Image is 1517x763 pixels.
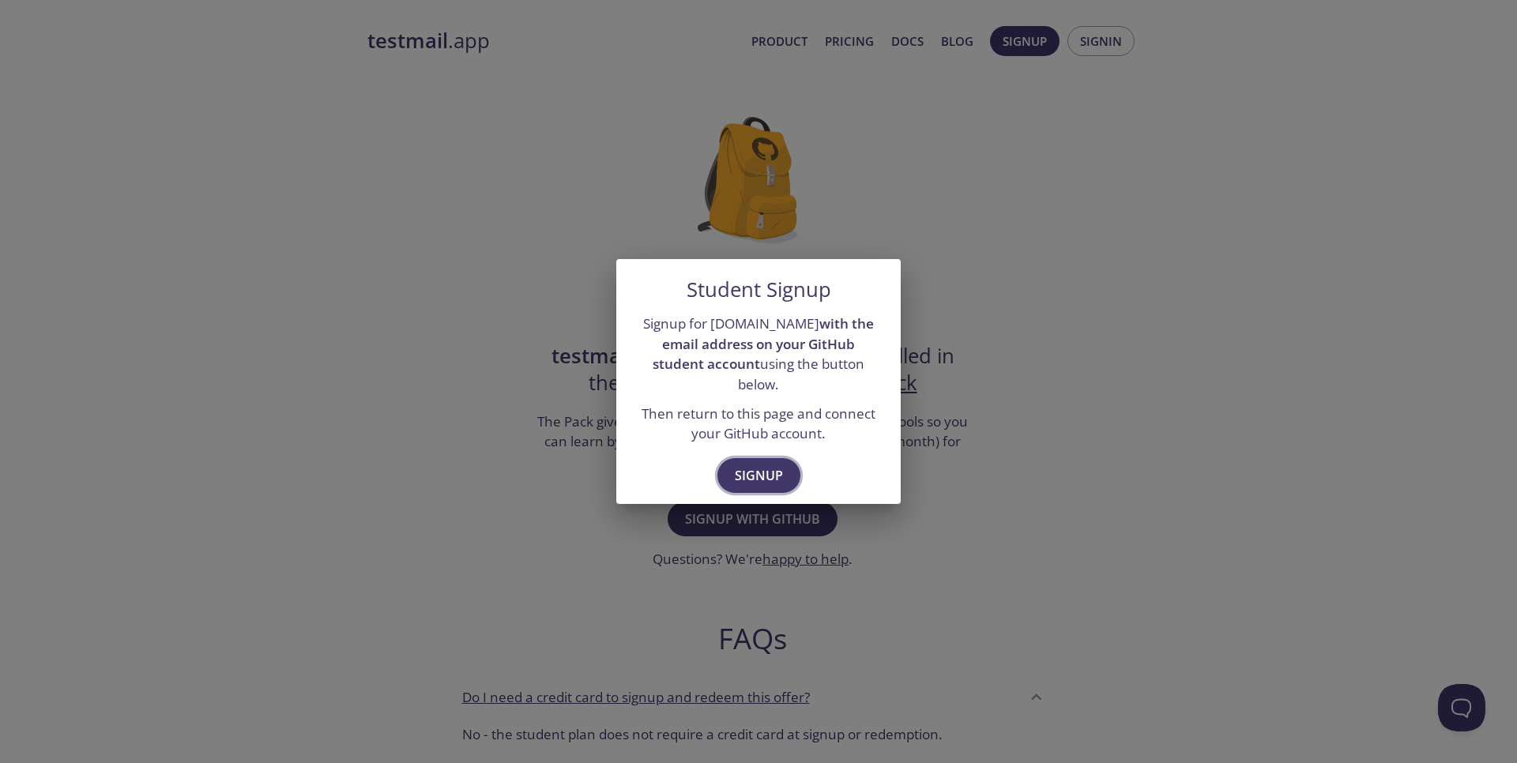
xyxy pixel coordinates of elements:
[635,314,882,395] p: Signup for [DOMAIN_NAME] using the button below.
[653,314,874,373] strong: with the email address on your GitHub student account
[717,458,800,493] button: Signup
[735,464,783,487] span: Signup
[635,404,882,444] p: Then return to this page and connect your GitHub account.
[687,278,831,302] h5: Student Signup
